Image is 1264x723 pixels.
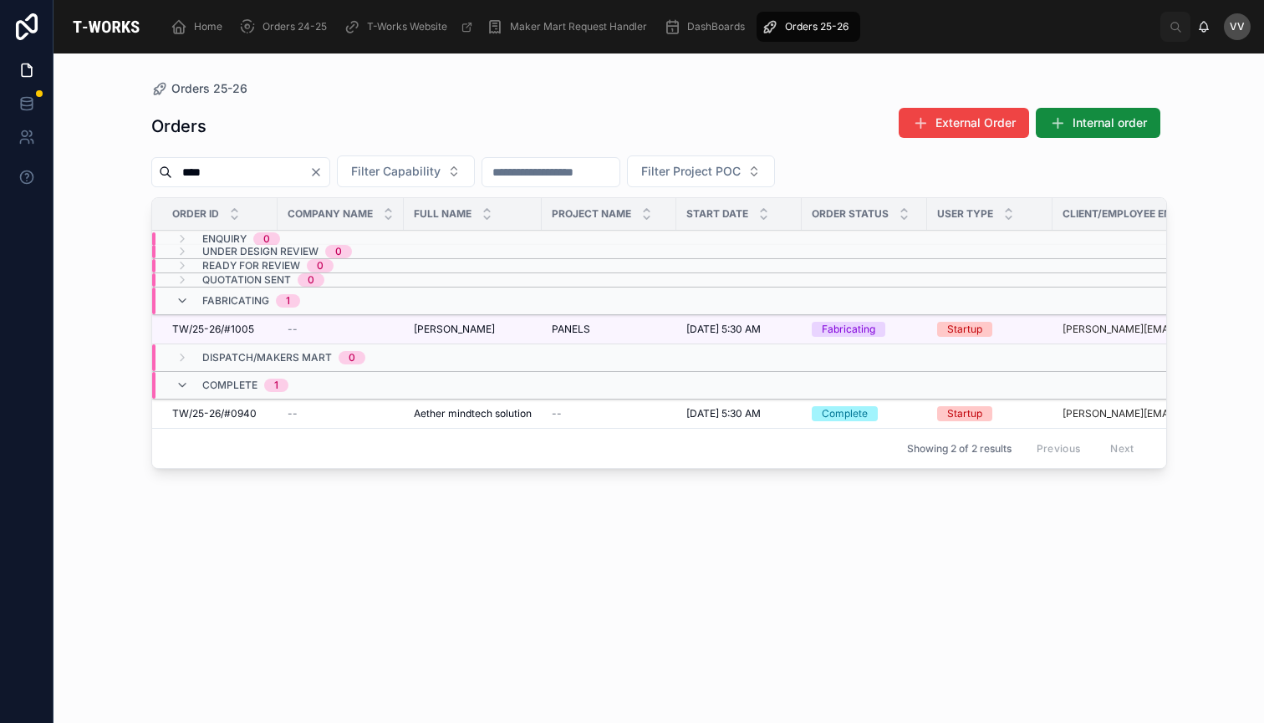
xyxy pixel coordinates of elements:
[785,20,849,33] span: Orders 25-26
[552,207,631,221] span: Project Name
[262,20,327,33] span: Orders 24-25
[286,294,290,308] div: 1
[202,379,257,392] span: Complete
[335,245,342,258] div: 0
[317,259,324,272] div: 0
[274,379,278,392] div: 1
[172,207,219,221] span: Order ID
[159,8,1160,45] div: scrollable content
[899,108,1029,138] button: External Order
[202,351,332,364] span: Dispatch/Makers Mart
[552,407,666,420] a: --
[351,163,441,180] span: Filter Capability
[414,207,471,221] span: Full Name
[1230,20,1245,33] span: VV
[822,406,868,421] div: Complete
[202,273,291,287] span: Quotation Sent
[552,323,590,336] span: PANELS
[510,20,647,33] span: Maker Mart Request Handler
[151,115,206,138] h1: Orders
[812,207,889,221] span: Order Status
[937,322,1042,337] a: Startup
[172,407,268,420] a: TW/25-26/#0940
[935,115,1016,131] span: External Order
[349,351,355,364] div: 0
[171,80,247,97] span: Orders 25-26
[308,273,314,287] div: 0
[907,442,1012,456] span: Showing 2 of 2 results
[1063,323,1210,336] a: [PERSON_NAME][EMAIL_ADDRESS][DOMAIN_NAME]
[414,323,532,336] a: [PERSON_NAME]
[1036,108,1160,138] button: Internal order
[309,165,329,179] button: Clear
[367,20,447,33] span: T-Works Website
[151,80,247,97] a: Orders 25-26
[172,323,254,336] span: TW/25-26/#1005
[812,406,917,421] a: Complete
[288,323,298,336] span: --
[627,155,775,187] button: Select Button
[172,407,257,420] span: TW/25-26/#0940
[686,407,761,420] span: [DATE] 5:30 AM
[67,13,145,40] img: App logo
[166,12,234,42] a: Home
[202,259,300,272] span: Ready for Review
[686,323,761,336] span: [DATE] 5:30 AM
[414,323,495,336] span: [PERSON_NAME]
[937,406,1042,421] a: Startup
[1073,115,1147,131] span: Internal order
[659,12,757,42] a: DashBoards
[482,12,659,42] a: Maker Mart Request Handler
[947,322,982,337] div: Startup
[288,323,394,336] a: --
[172,323,268,336] a: TW/25-26/#1005
[202,294,269,308] span: Fabricating
[552,323,666,336] a: PANELS
[339,12,482,42] a: T-Works Website
[414,407,532,420] a: Aether mindtech solution
[687,20,745,33] span: DashBoards
[552,407,562,420] span: --
[202,245,319,258] span: Under Design Review
[288,407,394,420] a: --
[812,322,917,337] a: Fabricating
[288,407,298,420] span: --
[947,406,982,421] div: Startup
[1063,407,1210,420] a: [PERSON_NAME][EMAIL_ADDRESS][PERSON_NAME][DOMAIN_NAME]
[641,163,741,180] span: Filter Project POC
[686,323,792,336] a: [DATE] 5:30 AM
[263,232,270,246] div: 0
[822,322,875,337] div: Fabricating
[686,207,748,221] span: Start Date
[686,407,792,420] a: [DATE] 5:30 AM
[194,20,222,33] span: Home
[337,155,475,187] button: Select Button
[288,207,373,221] span: Company Name
[757,12,860,42] a: Orders 25-26
[1063,207,1189,221] span: Client/Employee Email
[202,232,247,246] span: Enquiry
[937,207,993,221] span: User Type
[234,12,339,42] a: Orders 24-25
